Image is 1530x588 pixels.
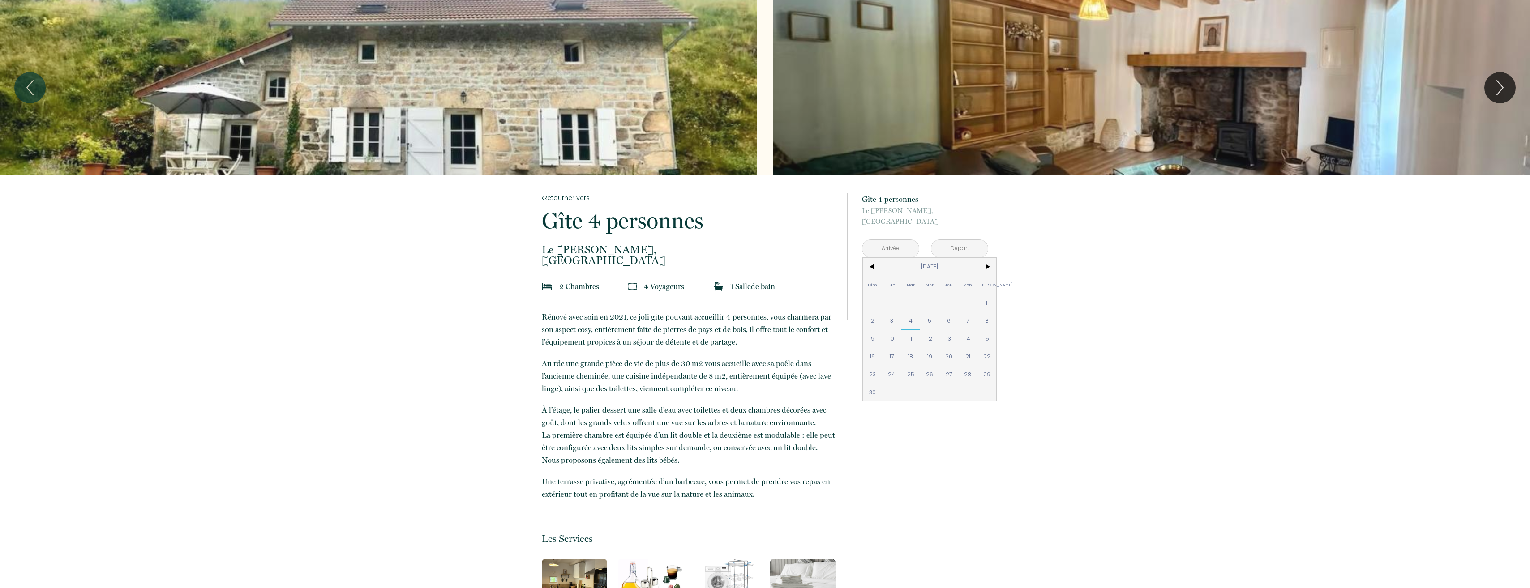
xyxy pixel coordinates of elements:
[901,311,920,329] span: 4
[977,311,997,329] span: 8
[862,193,988,205] p: Gîte 4 personnes
[920,276,939,294] span: Mer
[14,72,46,103] button: Previous
[542,193,836,203] a: Retourner vers
[882,329,901,347] span: 10
[977,276,997,294] span: [PERSON_NAME]
[931,240,988,257] input: Départ
[958,347,977,365] span: 21
[863,329,882,347] span: 9
[920,311,939,329] span: 5
[862,296,988,320] button: Réserver
[863,311,882,329] span: 2
[863,347,882,365] span: 16
[542,475,836,500] p: Une terrasse privative, agrémentée d’un barbecue, vous permet de prendre vos repas en extérieur t...
[939,365,959,383] span: 27
[939,276,959,294] span: Jeu
[901,365,920,383] span: 25
[977,347,997,365] span: 22
[920,365,939,383] span: 26
[542,244,836,266] p: [GEOGRAPHIC_DATA]
[977,365,997,383] span: 29
[958,329,977,347] span: 14
[882,365,901,383] span: 24
[863,258,882,276] span: <
[542,533,836,545] p: Les Services
[958,311,977,329] span: 7
[977,329,997,347] span: 15
[939,347,959,365] span: 20
[958,365,977,383] span: 28
[542,404,836,466] p: À l’étage, le palier dessert une salle d’eau avec toilettes et deux chambres décorées avec goût, ...
[901,347,920,365] span: 18
[939,311,959,329] span: 6
[542,244,836,255] span: Le [PERSON_NAME],
[862,205,988,216] span: Le [PERSON_NAME],
[863,365,882,383] span: 23
[730,280,775,293] p: 1 Salle de bain
[920,329,939,347] span: 12
[542,357,836,395] p: Au rdc une grande pièce de vie de plus de 30 m2 vous accueille avec sa poêle dans l’ancienne chem...
[882,311,901,329] span: 3
[644,280,684,293] p: 4 Voyageur
[958,276,977,294] span: Ven
[977,294,997,311] span: 1
[542,311,836,348] p: Rénové avec soin en 2021, ce joli gîte pouvant accueillir 4 personnes, vous charmera par son aspe...
[1484,72,1516,103] button: Next
[862,205,988,227] p: [GEOGRAPHIC_DATA]
[681,282,684,291] span: s
[862,240,919,257] input: Arrivée
[596,282,599,291] span: s
[920,347,939,365] span: 19
[939,329,959,347] span: 13
[977,258,997,276] span: >
[882,276,901,294] span: Lun
[863,383,882,401] span: 30
[901,329,920,347] span: 11
[882,258,977,276] span: [DATE]
[882,347,901,365] span: 17
[559,280,599,293] p: 2 Chambre
[901,276,920,294] span: Mar
[863,276,882,294] span: Dim
[542,209,836,232] p: Gîte 4 personnes
[628,282,637,291] img: guests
